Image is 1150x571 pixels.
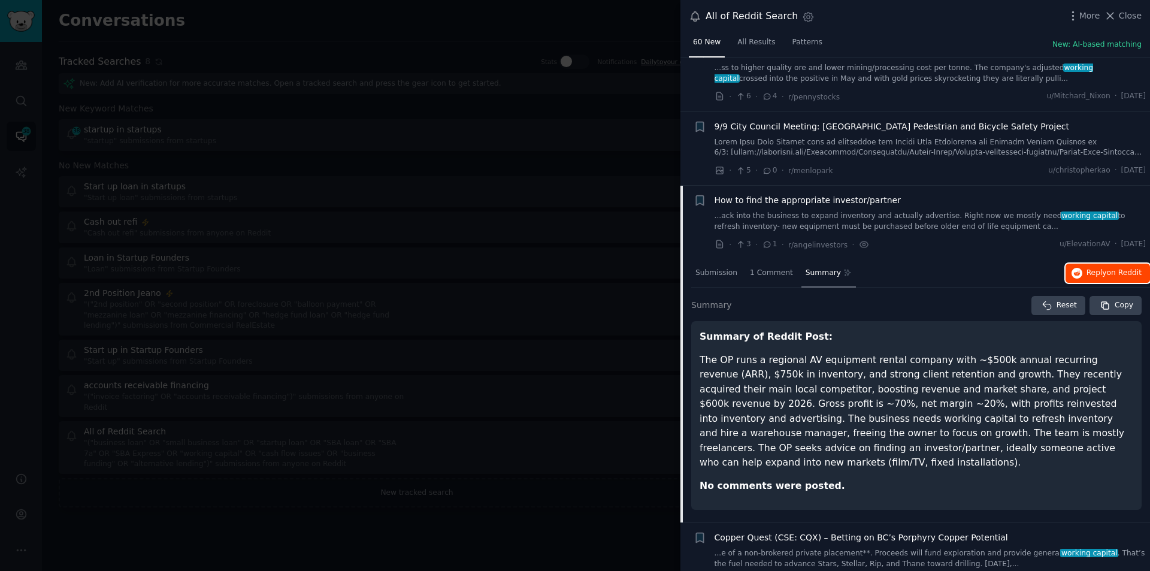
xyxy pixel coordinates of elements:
[1031,296,1085,315] button: Reset
[762,165,777,176] span: 0
[852,238,854,251] span: ·
[792,37,822,48] span: Patterns
[788,241,848,249] span: r/angelinvestors
[715,137,1146,158] a: Lorem Ipsu Dolo Sitamet cons ad elitseddoe tem Incidi Utla Etdolorema ali Enimadm Veniam Quisnos ...
[1119,10,1142,22] span: Close
[695,268,737,279] span: Submission
[736,239,750,250] span: 3
[788,167,833,175] span: r/menlopark
[1104,10,1142,22] button: Close
[806,268,841,279] span: Summary
[1115,91,1117,102] span: ·
[1121,165,1146,176] span: [DATE]
[729,90,731,103] span: ·
[1067,10,1100,22] button: More
[1048,165,1110,176] span: u/christopherkao
[733,33,779,58] a: All Results
[689,33,725,58] a: 60 New
[782,164,784,177] span: ·
[693,37,721,48] span: 60 New
[755,238,758,251] span: ·
[1121,239,1146,250] span: [DATE]
[715,548,1146,569] a: ...e of a non-brokered private placement**. Proceeds will fund exploration and provide generalwor...
[755,90,758,103] span: ·
[762,91,777,102] span: 4
[1057,300,1077,311] span: Reset
[1060,239,1110,250] span: u/ElevationAV
[715,120,1070,133] a: 9/9 City Council Meeting: [GEOGRAPHIC_DATA] Pedestrian and Bicycle Safety Project
[755,164,758,177] span: ·
[1047,91,1110,102] span: u/Mitchard_Nixon
[1061,212,1119,220] span: working capital
[700,353,1133,470] p: The OP runs a regional AV equipment rental company with ~$500k annual recurring revenue (ARR), $7...
[762,239,777,250] span: 1
[1115,239,1117,250] span: ·
[691,299,732,312] span: Summary
[737,37,775,48] span: All Results
[729,238,731,251] span: ·
[706,9,798,24] div: All of Reddit Search
[788,93,840,101] span: r/pennystocks
[1121,91,1146,102] span: [DATE]
[729,164,731,177] span: ·
[1087,268,1142,279] span: Reply
[715,211,1146,232] a: ...ack into the business to expand inventory and actually advertise. Right now we mostly needwork...
[782,238,784,251] span: ·
[1115,165,1117,176] span: ·
[715,63,1146,84] a: ...ss to higher quality ore and lower mining/processing cost per tonne. The company's adjustedwor...
[736,91,750,102] span: 6
[782,90,784,103] span: ·
[1079,10,1100,22] span: More
[715,531,1008,544] a: Copper Quest (CSE: CQX) – Betting on BC’s Porphyry Copper Potential
[736,165,750,176] span: 5
[1107,268,1142,277] span: on Reddit
[1115,300,1133,311] span: Copy
[700,480,845,491] strong: No comments were posted.
[750,268,793,279] span: 1 Comment
[1066,264,1150,283] button: Replyon Reddit
[1060,549,1118,557] span: working capital
[700,331,833,342] strong: Summary of Reddit Post:
[715,64,1094,83] span: working capital
[1090,296,1142,315] button: Copy
[715,194,901,207] a: How to find the appropriate investor/partner
[788,33,827,58] a: Patterns
[1052,40,1142,50] button: New: AI-based matching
